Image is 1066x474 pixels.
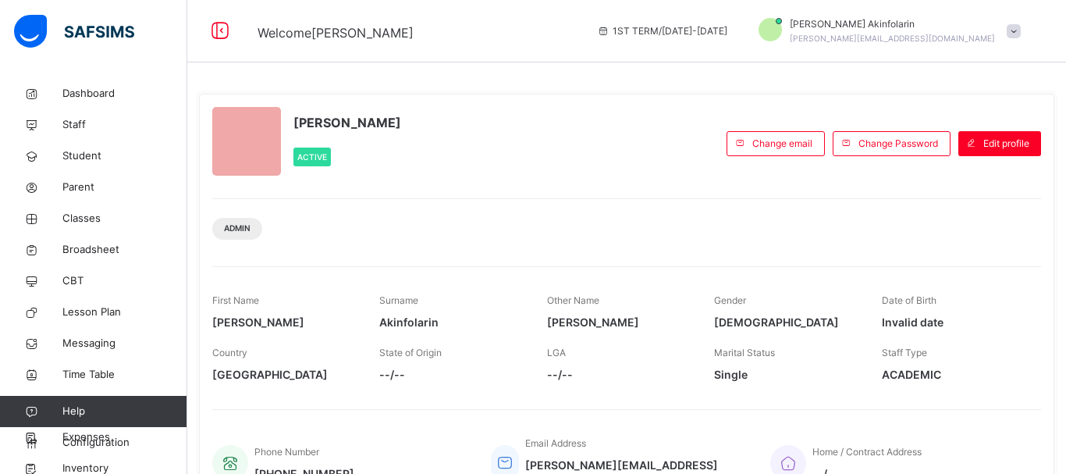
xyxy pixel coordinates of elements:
[547,314,691,330] span: [PERSON_NAME]
[714,347,775,358] span: Marital Status
[790,17,995,31] span: [PERSON_NAME] Akinfolarin
[597,24,727,38] span: session/term information
[212,314,356,330] span: [PERSON_NAME]
[379,347,442,358] span: State of Origin
[224,223,251,234] span: Admin
[62,336,187,351] span: Messaging
[62,367,187,383] span: Time Table
[882,347,927,358] span: Staff Type
[62,211,187,226] span: Classes
[212,366,356,383] span: [GEOGRAPHIC_DATA]
[714,366,858,383] span: Single
[812,446,922,458] span: Home / Contract Address
[379,366,523,383] span: --/--
[714,314,858,330] span: [DEMOGRAPHIC_DATA]
[62,404,187,419] span: Help
[882,294,936,306] span: Date of Birth
[858,137,938,151] span: Change Password
[790,34,995,43] span: [PERSON_NAME][EMAIL_ADDRESS][DOMAIN_NAME]
[62,273,187,289] span: CBT
[254,446,319,458] span: Phone Number
[525,437,586,449] span: Email Address
[882,314,1025,330] span: Invalid date
[258,25,414,41] span: Welcome [PERSON_NAME]
[62,148,187,164] span: Student
[983,137,1029,151] span: Edit profile
[714,294,746,306] span: Gender
[547,347,566,358] span: LGA
[62,86,187,102] span: Dashboard
[379,314,523,330] span: Akinfolarin
[62,242,187,258] span: Broadsheet
[752,137,812,151] span: Change email
[62,435,187,451] span: Configuration
[212,347,247,358] span: Country
[743,17,1029,45] div: AbiodunAkinfolarin
[297,152,327,162] span: Active
[212,294,259,306] span: First Name
[14,15,134,48] img: safsims
[62,117,187,133] span: Staff
[547,366,691,383] span: --/--
[379,294,418,306] span: Surname
[547,294,599,306] span: Other Name
[293,113,401,132] span: [PERSON_NAME]
[62,180,187,195] span: Parent
[62,305,187,320] span: Lesson Plan
[882,366,1025,383] span: ACADEMIC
